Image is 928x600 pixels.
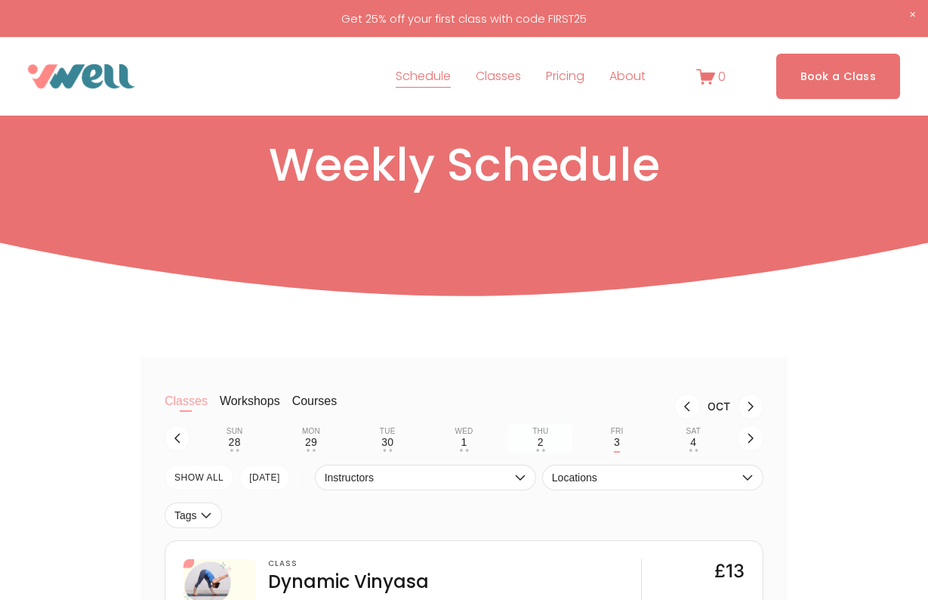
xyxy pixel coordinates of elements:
[325,472,511,484] span: Instructors
[305,436,317,448] div: 29
[611,427,624,436] div: Fri
[383,449,392,452] div: • •
[532,427,548,436] div: Thu
[686,427,701,436] div: Sat
[459,449,468,452] div: • •
[165,465,233,490] button: SHOW All
[292,394,338,424] button: Courses
[380,427,396,436] div: Tue
[689,449,698,452] div: • •
[307,449,316,452] div: • •
[546,64,584,88] a: Pricing
[174,509,197,521] span: Tags
[738,394,763,419] button: Next month, Nov
[361,394,763,419] nav: Month switch
[461,436,467,448] div: 1
[268,570,429,594] h4: Dynamic Vinyasa
[227,427,243,436] div: Sun
[536,449,545,452] div: • •
[614,436,620,448] div: 3
[476,64,521,88] a: folder dropdown
[220,394,280,424] button: Workshops
[165,394,208,424] button: Classes
[165,503,222,528] button: Tags
[28,64,135,88] img: VWell
[381,436,393,448] div: 30
[538,436,544,448] div: 2
[229,436,241,448] div: 28
[552,472,738,484] span: Locations
[476,66,521,88] span: Classes
[302,427,320,436] div: Mon
[455,427,473,436] div: Wed
[690,436,696,448] div: 4
[718,68,726,85] span: 0
[542,465,763,490] button: Locations
[696,67,726,86] a: 0 items in cart
[714,559,745,583] div: £13
[700,401,738,413] div: Month Oct
[230,449,239,452] div: • •
[239,465,290,490] button: [DATE]
[609,66,646,88] span: About
[315,465,536,490] button: Instructors
[776,54,901,98] a: Book a Class
[396,64,451,88] a: Schedule
[609,64,646,88] a: folder dropdown
[674,394,700,419] button: Previous month, Sep
[268,559,429,568] h3: Class
[28,137,900,193] h1: Weekly Schedule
